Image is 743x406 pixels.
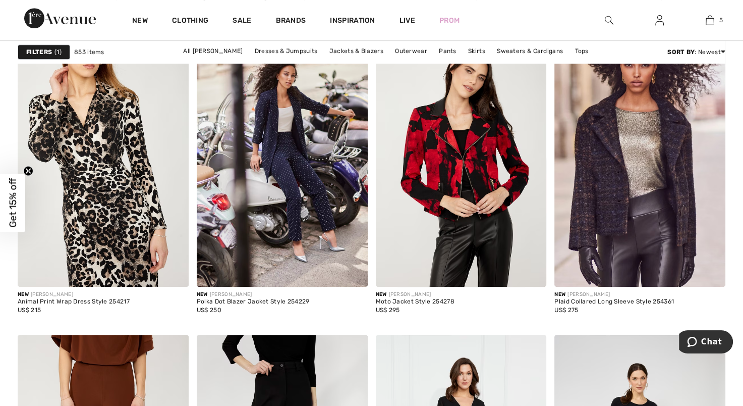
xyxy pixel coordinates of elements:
[172,16,208,27] a: Clothing
[376,291,454,298] div: [PERSON_NAME]
[197,307,221,314] span: US$ 250
[492,44,568,58] a: Sweaters & Cardigans
[7,178,19,228] span: Get 15% off
[24,8,96,28] img: 1ère Avenue
[719,16,723,25] span: 5
[376,307,400,314] span: US$ 295
[330,16,375,27] span: Inspiration
[554,30,725,287] img: Plaid Collared Long Sleeve Style 254361. Navy/copper
[554,291,565,297] span: New
[18,298,130,306] div: Animal Print Wrap Dress Style 254217
[197,291,310,298] div: [PERSON_NAME]
[685,14,734,26] a: 5
[376,298,454,306] div: Moto Jacket Style 254278
[178,44,248,58] a: All [PERSON_NAME]
[276,16,306,27] a: Brands
[324,44,388,58] a: Jackets & Blazers
[439,15,460,26] a: Prom
[569,44,593,58] a: Tops
[667,47,725,57] div: : Newest
[399,15,415,26] a: Live
[655,14,664,26] img: My Info
[18,291,29,297] span: New
[197,291,208,297] span: New
[26,47,52,57] strong: Filters
[390,44,432,58] a: Outerwear
[667,48,695,56] strong: Sort By
[18,30,189,287] img: Animal Print Wrap Dress Style 254217. Beige/Black
[706,14,714,26] img: My Bag
[54,47,62,57] span: 1
[23,166,33,176] button: Close teaser
[647,14,672,27] a: Sign In
[74,47,104,57] span: 853 items
[197,30,368,287] img: Polka Dot Blazer Jacket Style 254229. Navy
[197,298,310,306] div: Polka Dot Blazer Jacket Style 254229
[679,330,733,356] iframe: Opens a widget where you can chat to one of our agents
[18,291,130,298] div: [PERSON_NAME]
[554,291,674,298] div: [PERSON_NAME]
[463,44,490,58] a: Skirts
[554,307,578,314] span: US$ 275
[554,298,674,306] div: Plaid Collared Long Sleeve Style 254361
[250,44,323,58] a: Dresses & Jumpsuits
[376,291,387,297] span: New
[132,16,148,27] a: New
[376,30,547,287] img: Moto Jacket Style 254278. Red/black
[18,307,41,314] span: US$ 215
[233,16,251,27] a: Sale
[605,14,613,26] img: search the website
[434,44,462,58] a: Pants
